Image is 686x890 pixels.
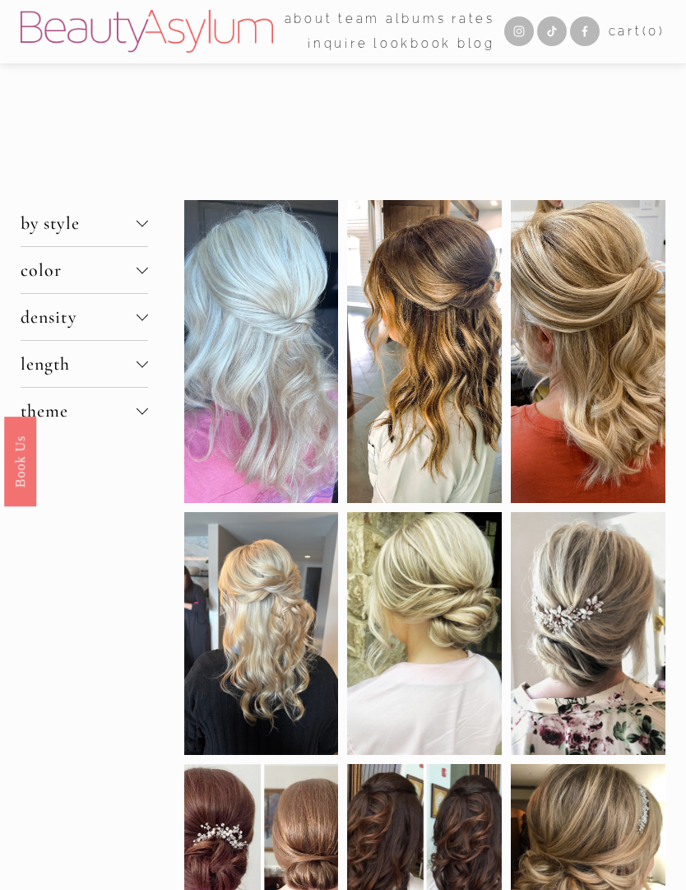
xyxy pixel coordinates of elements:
a: Book Us [4,416,36,506]
a: Lookbook [373,31,452,56]
span: by style [21,212,137,234]
span: ( ) [642,24,665,39]
a: TikTok [537,16,567,46]
span: about [285,8,333,30]
a: Rates [452,7,495,31]
a: folder dropdown [338,7,380,31]
button: density [21,294,148,340]
a: Inquire [308,31,368,56]
span: 0 [648,24,659,39]
span: length [21,353,137,375]
button: by style [21,200,148,246]
a: albums [386,7,447,31]
button: theme [21,388,148,434]
a: Blog [457,31,495,56]
button: color [21,247,148,293]
span: team [338,8,380,30]
a: folder dropdown [285,7,333,31]
a: 0 items in cart [609,21,665,43]
img: Beauty Asylum | Bridal Hair &amp; Makeup Charlotte &amp; Atlanta [21,10,273,53]
a: Facebook [570,16,600,46]
a: Instagram [504,16,534,46]
button: length [21,341,148,387]
span: density [21,306,137,328]
span: theme [21,400,137,422]
span: color [21,259,137,281]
